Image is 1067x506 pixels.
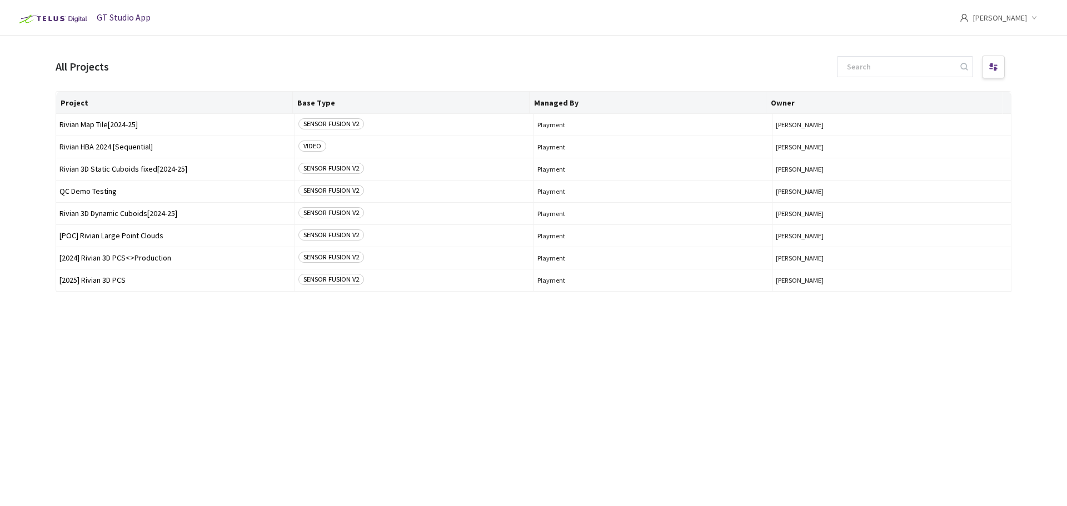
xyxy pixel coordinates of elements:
button: [PERSON_NAME] [776,187,1008,196]
span: Playment [537,143,769,151]
span: SENSOR FUSION V2 [298,118,364,129]
span: Playment [537,276,769,284]
button: [PERSON_NAME] [776,121,1008,129]
button: [PERSON_NAME] [776,254,1008,262]
span: SENSOR FUSION V2 [298,185,364,196]
span: Rivian 3D Static Cuboids fixed[2024-25] [59,165,291,173]
span: Rivian HBA 2024 [Sequential] [59,143,291,151]
span: GT Studio App [97,12,151,23]
th: Managed By [530,92,766,114]
button: [PERSON_NAME] [776,209,1008,218]
span: Playment [537,209,769,218]
span: SENSOR FUSION V2 [298,229,364,241]
span: SENSOR FUSION V2 [298,274,364,285]
span: VIDEO [298,141,326,152]
span: QC Demo Testing [59,187,291,196]
span: [2024] Rivian 3D PCS<>Production [59,254,291,262]
span: SENSOR FUSION V2 [298,207,364,218]
span: Playment [537,232,769,240]
th: Base Type [293,92,530,114]
button: [PERSON_NAME] [776,276,1008,284]
span: SENSOR FUSION V2 [298,252,364,263]
button: [PERSON_NAME] [776,165,1008,173]
div: All Projects [56,58,109,75]
th: Owner [766,92,1003,114]
span: SENSOR FUSION V2 [298,163,364,174]
span: Rivian Map Tile[2024-25] [59,121,291,129]
span: Playment [537,165,769,173]
span: user [960,13,969,22]
span: Playment [537,121,769,129]
button: [PERSON_NAME] [776,232,1008,240]
button: [PERSON_NAME] [776,143,1008,151]
span: [POC] Rivian Large Point Clouds [59,232,291,240]
th: Project [56,92,293,114]
img: Telus [13,10,91,28]
span: Rivian 3D Dynamic Cuboids[2024-25] [59,209,291,218]
span: Playment [537,187,769,196]
span: Playment [537,254,769,262]
span: down [1031,15,1037,21]
span: [2025] Rivian 3D PCS [59,276,291,284]
input: Search [840,57,959,77]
